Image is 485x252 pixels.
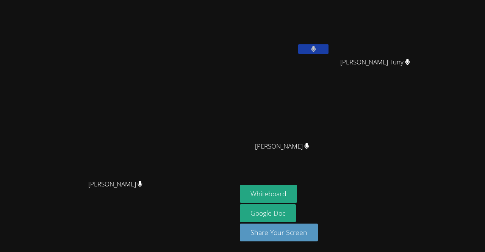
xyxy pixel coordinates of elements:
[340,57,410,68] span: [PERSON_NAME] Tuny
[88,179,142,190] span: [PERSON_NAME]
[240,224,318,241] button: Share Your Screen
[255,141,309,152] span: [PERSON_NAME]
[240,185,297,203] button: Whiteboard
[240,204,296,222] a: Google Doc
